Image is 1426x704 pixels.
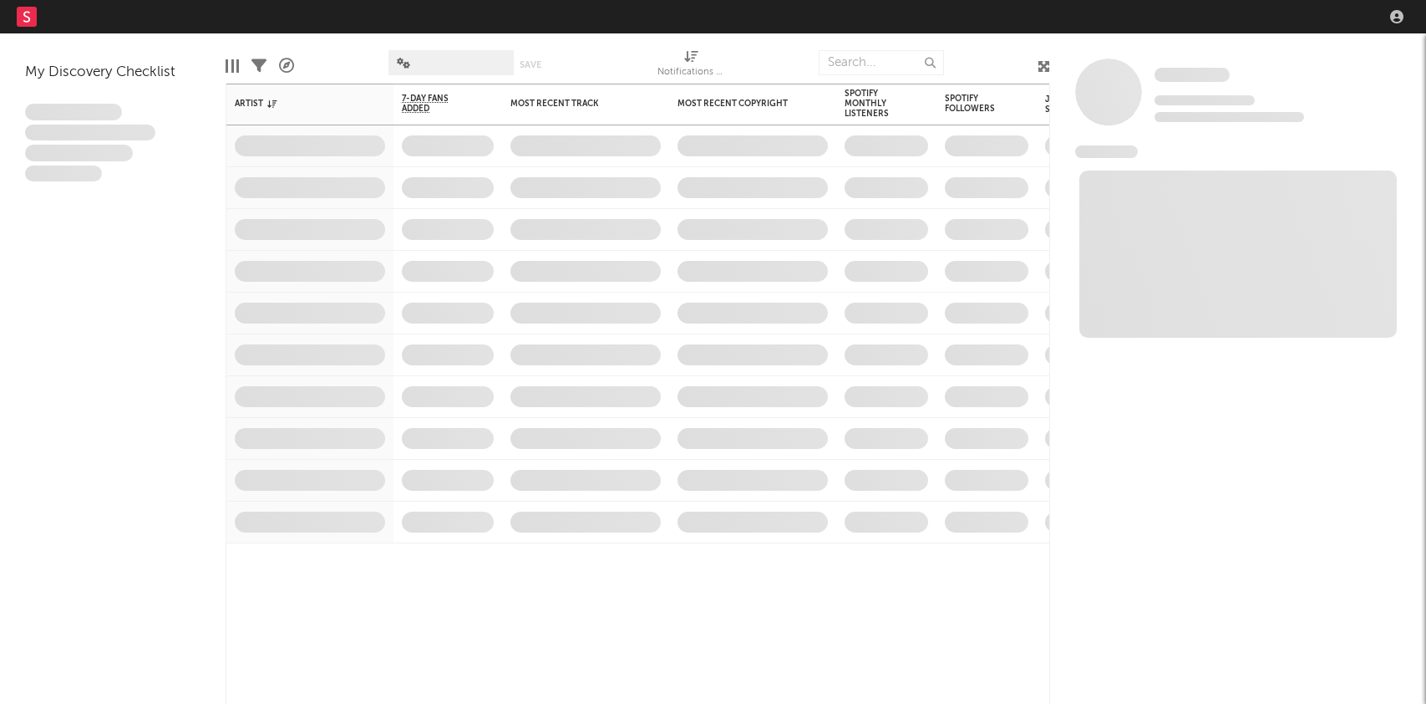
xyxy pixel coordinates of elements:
[25,125,155,141] span: Integer aliquet in purus et
[657,63,724,83] div: Notifications (Artist)
[25,166,102,182] span: Aliquam viverra
[677,99,803,109] div: Most Recent Copyright
[1155,95,1255,105] span: Tracking Since: [DATE]
[25,63,200,83] div: My Discovery Checklist
[25,145,133,161] span: Praesent ac interdum
[510,99,636,109] div: Most Recent Track
[845,89,903,119] div: Spotify Monthly Listeners
[1075,145,1138,158] span: News Feed
[1155,68,1230,82] span: Some Artist
[235,99,360,109] div: Artist
[1045,94,1087,115] div: Jump Score
[1155,112,1304,122] span: 0 fans last week
[226,42,239,90] div: Edit Columns
[1155,67,1230,84] a: Some Artist
[819,50,944,75] input: Search...
[520,60,541,69] button: Save
[945,94,1003,114] div: Spotify Followers
[25,104,122,120] span: Lorem ipsum dolor
[251,42,266,90] div: Filters
[657,42,724,90] div: Notifications (Artist)
[279,42,294,90] div: A&R Pipeline
[402,94,469,114] span: 7-Day Fans Added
